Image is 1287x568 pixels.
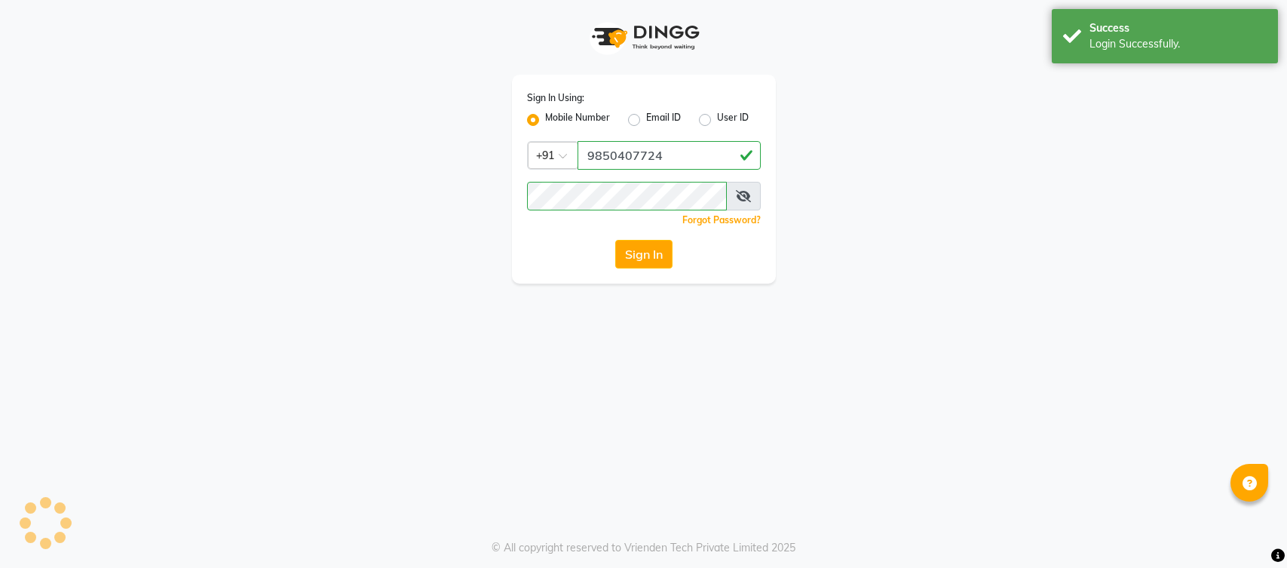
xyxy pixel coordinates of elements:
input: Username [578,141,761,170]
div: Success [1089,20,1267,36]
label: Sign In Using: [527,91,584,105]
div: Login Successfully. [1089,36,1267,52]
a: Forgot Password? [682,214,761,226]
img: logo1.svg [584,15,704,60]
button: Sign In [615,240,673,269]
input: Username [527,182,727,210]
label: Mobile Number [545,111,610,129]
label: Email ID [646,111,681,129]
label: User ID [717,111,749,129]
iframe: chat widget [1224,508,1272,553]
